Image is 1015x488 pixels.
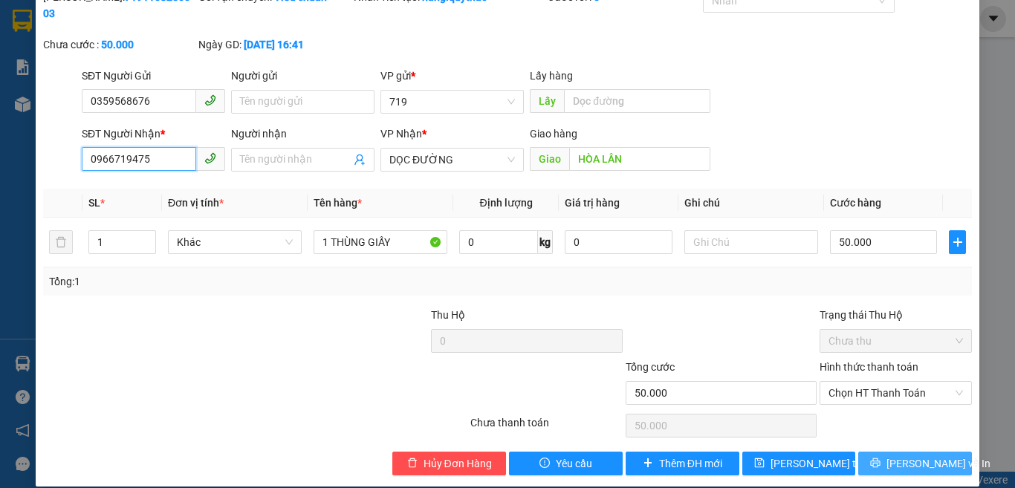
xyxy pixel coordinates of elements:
span: Tên hàng [314,197,362,209]
span: printer [870,458,881,469]
span: Nhận: [127,14,163,30]
div: 719 [13,13,117,30]
span: HÒA LÂN [127,69,195,121]
b: [DATE] 16:41 [244,39,304,51]
span: Yêu cầu [556,455,592,472]
span: Increase Value [139,231,155,242]
input: Dọc đường [564,89,710,113]
div: DỌC ĐƯỜNG [127,13,231,48]
div: 0359568676 [13,30,117,51]
span: Gửi: [13,14,36,30]
span: SL [88,197,100,209]
span: plus [643,458,653,469]
div: 0966717475 [127,48,231,69]
span: phone [204,94,216,106]
span: up [143,233,152,242]
div: Trạng thái Thu Hộ [820,307,972,323]
span: Giao hàng [530,128,577,140]
span: Đơn vị tính [168,197,224,209]
span: phone [204,152,216,164]
span: Cước hàng [830,197,881,209]
b: 50.000 [101,39,134,51]
div: SĐT Người Gửi [82,68,225,84]
button: exclamation-circleYêu cầu [509,452,623,475]
span: kg [538,230,553,254]
button: delete [49,230,73,254]
span: DĐ: [127,77,149,93]
button: save[PERSON_NAME] thay đổi [742,452,856,475]
span: exclamation-circle [539,458,550,469]
div: Người gửi [231,68,374,84]
span: VP Nhận [380,128,422,140]
div: Ngày GD: [198,36,351,53]
button: plusThêm ĐH mới [626,452,739,475]
span: Chọn HT Thanh Toán [828,382,963,404]
span: Thêm ĐH mới [659,455,722,472]
input: VD: Bàn, Ghế [314,230,447,254]
button: printer[PERSON_NAME] và In [858,452,972,475]
span: DỌC ĐƯỜNG [389,149,515,171]
span: Lấy [530,89,564,113]
span: plus [950,236,965,248]
span: Chưa thu [828,330,963,352]
span: down [143,244,152,253]
span: Decrease Value [139,242,155,253]
span: Hủy Đơn Hàng [424,455,492,472]
div: Người nhận [231,126,374,142]
input: Dọc đường [569,147,710,171]
span: user-add [354,154,366,166]
span: Giao [530,147,569,171]
span: close-circle [955,388,964,397]
span: save [754,458,765,469]
input: Ghi Chú [684,230,818,254]
button: plus [949,230,966,254]
span: delete [407,458,418,469]
span: Giá trị hàng [565,197,620,209]
span: [PERSON_NAME] thay đổi [771,455,889,472]
span: Lấy hàng [530,70,573,82]
button: deleteHủy Đơn Hàng [392,452,506,475]
label: Hình thức thanh toán [820,361,918,373]
span: Khác [177,231,293,253]
div: Chưa thanh toán [469,414,624,440]
div: VP gửi [380,68,524,84]
div: Chưa cước : [43,36,195,53]
div: SĐT Người Nhận [82,126,225,142]
div: Tổng: 1 [49,273,393,290]
span: [PERSON_NAME] và In [886,455,990,472]
span: Định lượng [479,197,532,209]
span: Tổng cước [626,361,675,373]
span: Thu Hộ [431,309,465,321]
span: 719 [389,91,515,113]
th: Ghi chú [678,189,824,218]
